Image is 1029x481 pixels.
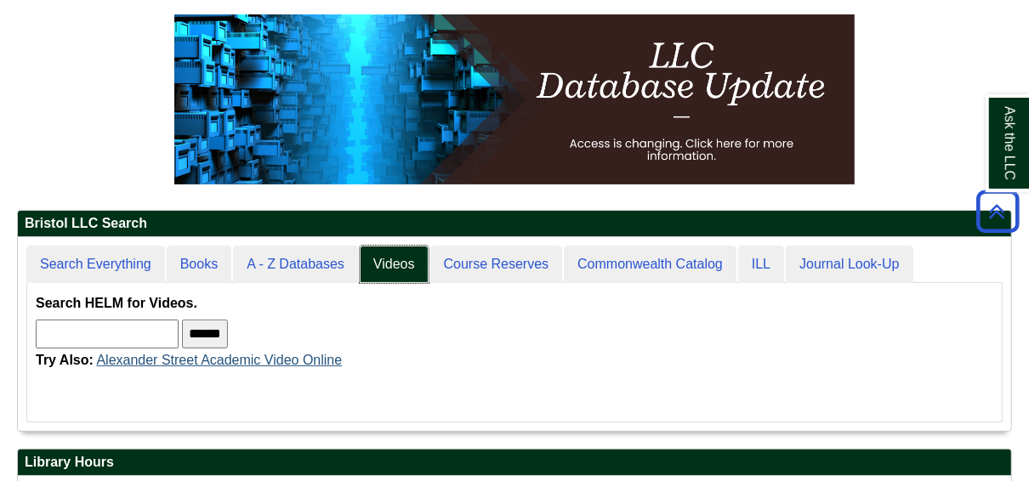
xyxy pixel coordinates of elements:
[233,246,358,284] a: A - Z Databases
[738,246,784,284] a: ILL
[96,353,342,367] a: Alexander Street Academic Video Online
[18,450,1011,476] h2: Library Hours
[360,246,429,284] a: Videos
[786,246,912,284] a: Journal Look-Up
[18,211,1011,237] h2: Bristol LLC Search
[564,246,736,284] a: Commonwealth Catalog
[167,246,231,284] a: Books
[430,246,563,284] a: Course Reserves
[36,291,197,315] label: Search HELM for Videos.
[970,200,1025,223] a: Back to Top
[26,246,165,284] a: Search Everything
[36,353,94,367] strong: Try Also:
[174,14,855,184] img: HTML tutorial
